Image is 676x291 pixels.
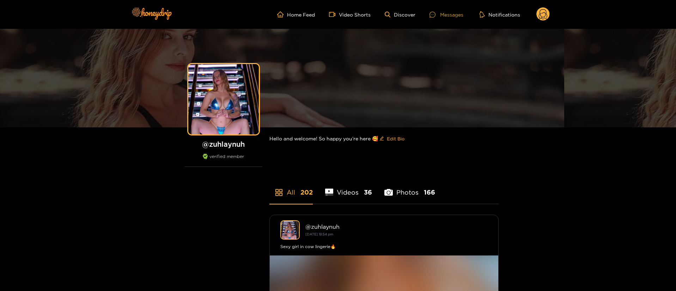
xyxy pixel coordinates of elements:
li: Photos [384,172,435,204]
span: edit [379,136,384,141]
a: Home Feed [277,11,315,18]
span: Edit Bio [387,135,404,142]
div: Hello and welcome! So happy you’re here 🥰 [269,127,499,150]
button: editEdit Bio [378,133,406,144]
small: [DATE] 18:54 pm [305,232,333,236]
div: @ zuhlaynuh [305,223,488,230]
span: 166 [424,188,435,197]
li: Videos [325,172,372,204]
span: home [277,11,287,18]
a: Video Shorts [329,11,371,18]
span: appstore [275,188,283,197]
h1: @ zuhlaynuh [185,140,262,148]
div: Sexy girl in cow lingerie🔥 [280,243,488,250]
div: verified member [185,154,262,167]
a: Discover [385,12,415,18]
span: video-camera [329,11,339,18]
img: zuhlaynuh [280,220,300,240]
li: All [269,172,313,204]
button: Notifications [477,11,522,18]
span: 202 [300,188,313,197]
span: 36 [364,188,372,197]
div: Messages [430,11,463,19]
